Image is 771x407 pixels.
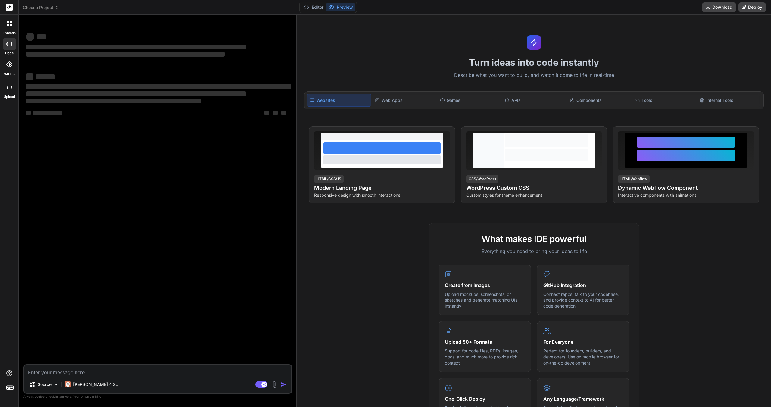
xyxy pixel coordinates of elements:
[26,45,246,49] span: ‌
[37,34,46,39] span: ‌
[543,348,623,366] p: Perfect for founders, builders, and developers. Use on mobile browser for on-the-go development
[702,2,736,12] button: Download
[5,51,14,56] label: code
[567,94,631,107] div: Components
[439,233,629,245] h2: What makes IDE powerful
[618,175,650,183] div: HTML/Webflow
[81,395,92,398] span: privacy
[632,94,696,107] div: Tools
[738,2,766,12] button: Deploy
[445,282,525,289] h4: Create from Images
[314,175,344,183] div: HTML/CSS/JS
[65,381,71,387] img: Claude 4 Sonnet
[273,111,278,115] span: ‌
[373,94,436,107] div: Web Apps
[445,291,525,309] p: Upload mockups, screenshots, or sketches and generate matching UIs instantly
[543,395,623,402] h4: Any Language/Framework
[26,84,291,89] span: ‌
[53,382,58,387] img: Pick Models
[301,57,767,68] h1: Turn ideas into code instantly
[26,52,225,57] span: ‌
[543,282,623,289] h4: GitHub Integration
[502,94,566,107] div: APIs
[697,94,761,107] div: Internal Tools
[36,74,55,79] span: ‌
[4,72,15,77] label: GitHub
[26,99,201,103] span: ‌
[26,91,246,96] span: ‌
[618,192,754,198] p: Interactive components with animations
[271,381,278,388] img: attachment
[543,291,623,309] p: Connect repos, talk to your codebase, and provide context to AI for better code generation
[26,73,33,80] span: ‌
[466,175,498,183] div: CSS/WordPress
[439,248,629,255] p: Everything you need to bring your ideas to life
[26,111,31,115] span: ‌
[38,381,52,387] p: Source
[264,111,269,115] span: ‌
[438,94,501,107] div: Games
[23,5,59,11] span: Choose Project
[445,395,525,402] h4: One-Click Deploy
[314,184,450,192] h4: Modern Landing Page
[23,394,292,399] p: Always double-check its answers. Your in Bind
[543,338,623,346] h4: For Everyone
[314,192,450,198] p: Responsive design with smooth interactions
[445,338,525,346] h4: Upload 50+ Formats
[301,3,326,11] button: Editor
[281,111,286,115] span: ‌
[618,184,754,192] h4: Dynamic Webflow Component
[280,381,286,387] img: icon
[445,348,525,366] p: Support for code files, PDFs, images, docs, and much more to provide rich context
[26,33,34,41] span: ‌
[466,192,602,198] p: Custom styles for theme enhancement
[3,30,16,36] label: threads
[466,184,602,192] h4: WordPress Custom CSS
[73,381,118,387] p: [PERSON_NAME] 4 S..
[307,94,371,107] div: Websites
[301,71,767,79] p: Describe what you want to build, and watch it come to life in real-time
[326,3,355,11] button: Preview
[33,111,62,115] span: ‌
[4,94,15,99] label: Upload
